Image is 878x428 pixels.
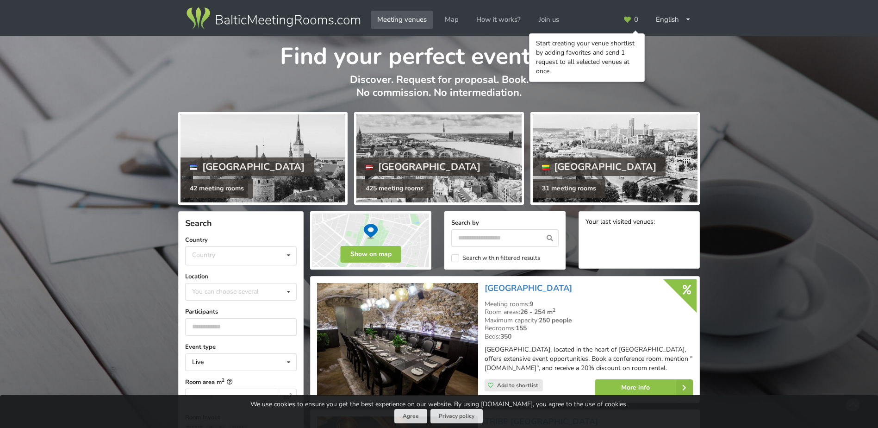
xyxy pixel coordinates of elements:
div: You can choose several [190,286,280,297]
a: How it works? [470,11,527,29]
div: Your last visited venues: [585,218,693,227]
span: 0 [634,16,638,23]
div: Live [192,359,204,365]
img: Baltic Meeting Rooms [185,6,362,31]
label: Search by [451,218,559,227]
div: Meeting rooms: [485,300,693,308]
a: [GEOGRAPHIC_DATA] 42 meeting rooms [178,112,348,205]
button: Agree [394,409,427,423]
button: Show on map [341,246,401,263]
img: Show on map [310,211,431,270]
div: Country [192,251,215,259]
strong: 350 [500,332,511,341]
div: Start creating your venue shortlist by adding favorites and send 1 request to all selected venues... [536,39,638,76]
strong: 250 people [539,316,572,325]
div: English [649,11,697,29]
sup: 2 [222,377,224,383]
label: Country [185,235,297,245]
div: Maximum capacity: [485,316,693,325]
a: [GEOGRAPHIC_DATA] 425 meeting rooms [354,112,523,205]
sup: 2 [289,392,292,399]
h1: Find your perfect event space [178,36,700,71]
label: Event type [185,342,297,352]
sup: 2 [553,307,555,314]
a: Join us [532,11,566,29]
a: Map [438,11,465,29]
strong: 9 [529,300,533,308]
strong: 155 [516,324,527,333]
label: Search within filtered results [451,254,540,262]
a: [GEOGRAPHIC_DATA] 31 meeting rooms [530,112,700,205]
div: [GEOGRAPHIC_DATA] [181,157,314,176]
label: Participants [185,307,297,316]
p: [GEOGRAPHIC_DATA], located in the heart of [GEOGRAPHIC_DATA], offers extensive event opportunitie... [485,345,693,373]
span: Add to shortlist [497,382,538,389]
div: 31 meeting rooms [533,179,605,198]
div: Beds: [485,333,693,341]
div: Room areas: [485,308,693,316]
div: m [278,389,297,406]
div: [GEOGRAPHIC_DATA] [356,157,490,176]
a: [GEOGRAPHIC_DATA] [485,283,572,294]
label: Location [185,272,297,281]
a: Meeting venues [371,11,433,29]
img: Hotel | Riga | Pullman Riga Old Town Hotel [317,283,478,397]
div: [GEOGRAPHIC_DATA] [533,157,666,176]
a: More info [595,379,693,396]
p: Discover. Request for proposal. Book. No commission. No intermediation. [178,73,700,109]
div: Bedrooms: [485,324,693,333]
div: 425 meeting rooms [356,179,433,198]
label: Room area m [185,378,297,387]
strong: 26 - 254 m [520,308,555,316]
span: Search [185,218,212,229]
div: 42 meeting rooms [181,179,253,198]
a: Privacy policy [430,409,483,423]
